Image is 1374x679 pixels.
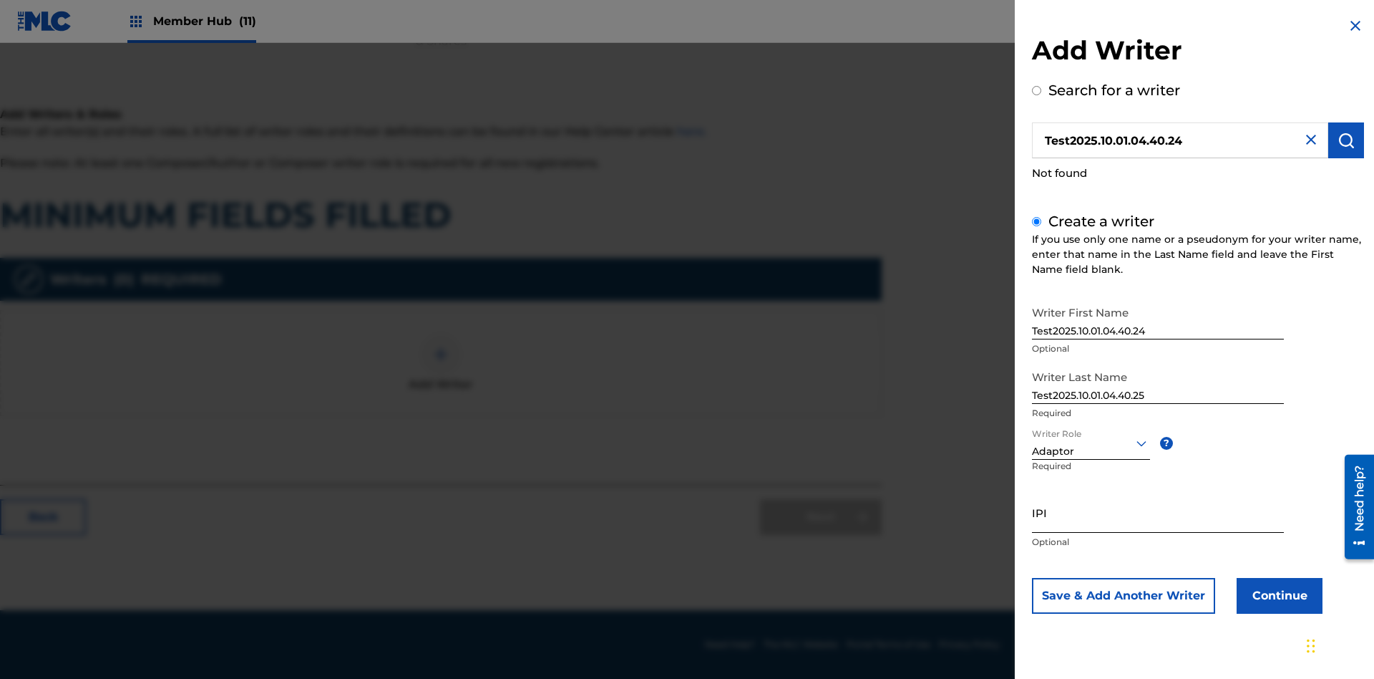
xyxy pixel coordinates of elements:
[17,11,72,32] img: MLC Logo
[1032,407,1284,420] p: Required
[1307,625,1315,668] div: Drag
[127,13,145,30] img: Top Rightsholders
[1032,578,1215,614] button: Save & Add Another Writer
[239,14,256,28] span: (11)
[1032,122,1328,158] input: Search writer's name or IPI Number
[1338,132,1355,149] img: Search Works
[1302,131,1320,148] img: close
[1302,610,1374,679] iframe: Chat Widget
[1048,82,1180,99] label: Search for a writer
[1048,213,1154,230] label: Create a writer
[1237,578,1322,614] button: Continue
[1032,232,1364,277] div: If you use only one name or a pseudonym for your writer name, enter that name in the Last Name fi...
[1032,536,1284,549] p: Optional
[1032,460,1091,492] p: Required
[1160,437,1173,450] span: ?
[1032,342,1284,355] p: Optional
[1032,158,1364,189] div: Not found
[1334,449,1374,567] iframe: Resource Center
[1032,34,1364,71] h2: Add Writer
[153,13,256,29] span: Member Hub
